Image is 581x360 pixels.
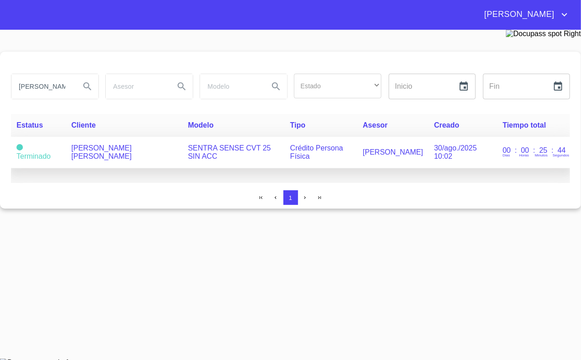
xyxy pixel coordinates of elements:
span: [PERSON_NAME] [363,148,424,156]
input: search [200,74,261,99]
span: Asesor [363,121,388,129]
p: Segundos [553,153,569,157]
p: 00 : 00 : 25 : 44 [503,146,565,155]
input: search [106,74,167,99]
p: Dias [503,153,510,157]
span: 30/ago./2025 10:02 [434,144,477,160]
span: Terminado [16,152,51,160]
button: Search [265,75,287,97]
span: Terminado [16,144,23,150]
div: ​ [294,74,381,98]
span: 1 [289,194,292,201]
span: Modelo [188,121,214,129]
p: Minutos [535,153,548,157]
button: Search [171,75,193,97]
span: Tipo [290,121,305,129]
span: Crédito Persona Física [290,144,343,160]
span: [PERSON_NAME] [478,7,559,22]
span: [PERSON_NAME] [PERSON_NAME] [71,144,132,160]
button: account of current user [478,7,570,22]
button: Search [76,75,98,97]
span: Tiempo total [503,121,546,129]
span: Creado [434,121,459,129]
p: Horas [519,153,529,157]
span: SENTRA SENSE CVT 25 SIN ACC [188,144,271,160]
span: Cliente [71,121,96,129]
button: 1 [283,190,298,205]
input: search [11,74,73,99]
span: Estatus [16,121,43,129]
